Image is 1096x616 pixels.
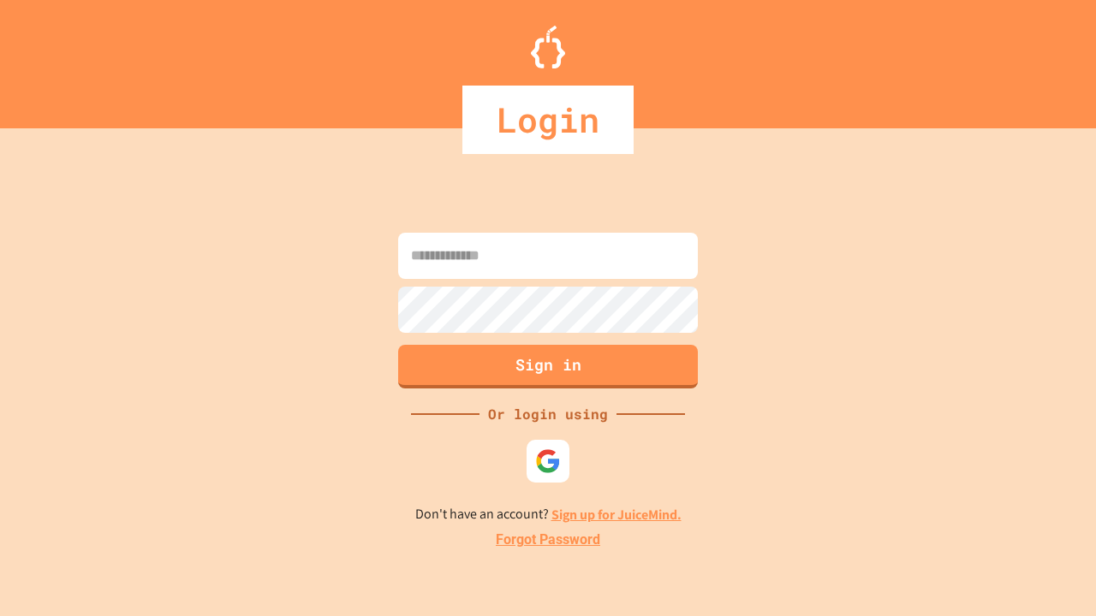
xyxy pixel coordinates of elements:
[479,404,616,424] div: Or login using
[496,530,600,550] a: Forgot Password
[531,26,565,68] img: Logo.svg
[462,86,634,154] div: Login
[398,345,698,388] button: Sign in
[535,448,561,474] img: google-icon.svg
[1024,548,1079,599] iframe: chat widget
[954,473,1079,546] iframe: chat widget
[415,504,682,525] p: Don't have an account?
[551,506,682,524] a: Sign up for JuiceMind.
